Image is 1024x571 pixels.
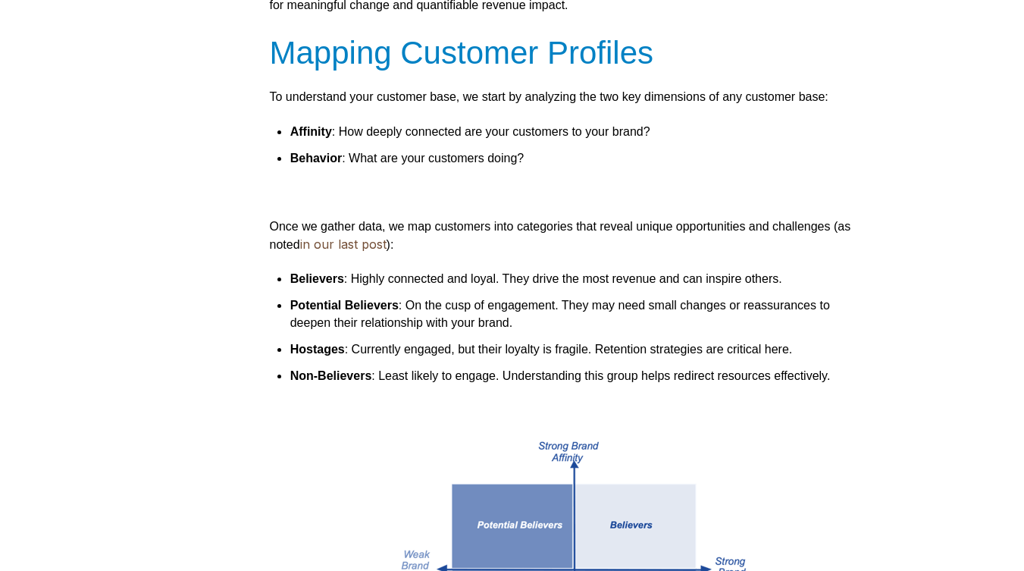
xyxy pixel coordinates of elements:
[290,369,372,382] strong: Non-Believers
[270,35,654,71] span: Mapping Customer Profiles
[270,90,828,103] span: To understand your customer base, we start by analyzing the two key dimensions of any customer base:
[290,152,525,165] span: : What are your customers doing?
[290,299,830,329] span: : On the cusp of engagement. They may need small changes or reassurances to deepen their relation...
[300,237,387,252] a: in our last post
[290,343,793,356] span: : Currently engaged, but their loyalty is fragile. Retention strategies are critical here.
[290,272,344,285] strong: Believers
[270,220,851,250] span: Once we gather data, we map customers into categories that reveal unique opportunities and challe...
[290,152,342,165] strong: Behavior
[290,125,332,138] strong: Affinity
[290,369,831,382] span: : Least likely to engage. Understanding this group helps redirect resources effectively.
[290,272,782,285] span: : Highly connected and loyal. They drive the most revenue and can inspire others.
[290,125,650,138] span: : How deeply connected are your customers to your brand?
[290,299,399,312] strong: Potential Believers
[290,343,345,356] strong: Hostages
